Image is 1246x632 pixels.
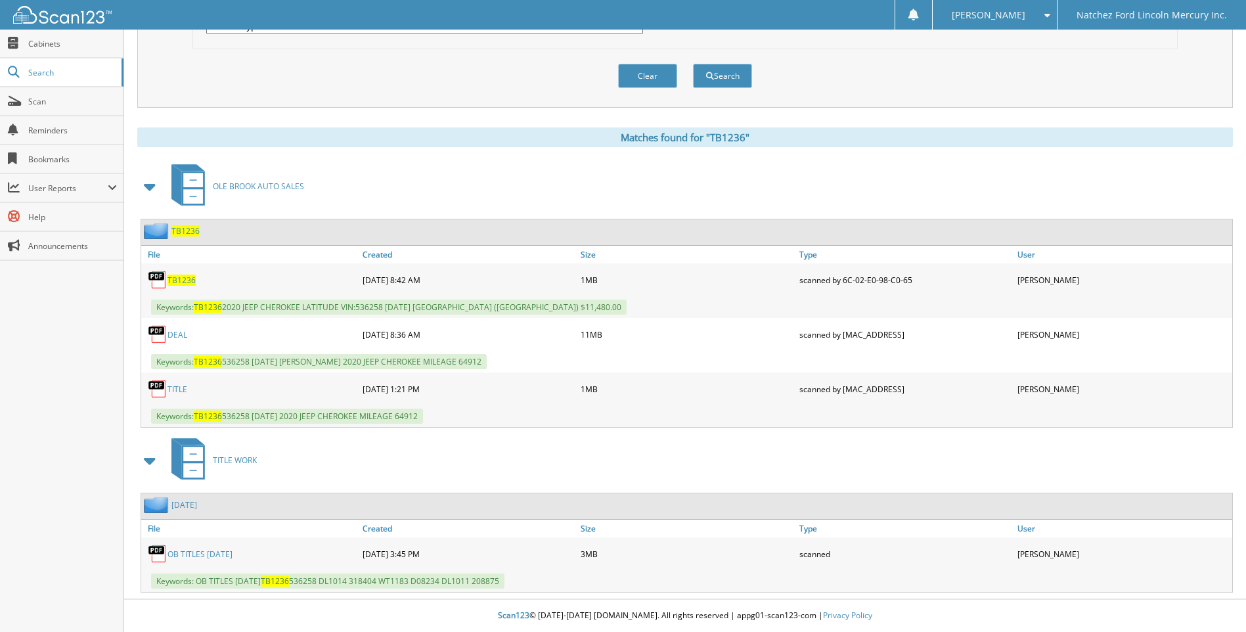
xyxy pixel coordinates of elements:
span: TB1236 [261,576,289,587]
img: scan123-logo-white.svg [13,6,112,24]
div: [PERSON_NAME] [1014,376,1232,402]
a: TB1236 [171,225,200,237]
span: Reminders [28,125,117,136]
img: PDF.png [148,270,167,290]
div: scanned [796,541,1014,567]
span: TB1236 [194,411,222,422]
div: © [DATE]-[DATE] [DOMAIN_NAME]. All rights reserved | appg01-scan123-com | [124,600,1246,632]
a: Created [359,520,577,537]
div: [DATE] 8:42 AM [359,267,577,293]
a: Size [577,520,795,537]
img: folder2.png [144,223,171,239]
span: Bookmarks [28,154,117,165]
div: [PERSON_NAME] [1014,541,1232,567]
a: DEAL [167,329,187,340]
div: 1MB [577,267,795,293]
span: Scan123 [498,610,529,621]
a: TITLE [167,384,187,395]
span: Search [28,67,115,78]
span: TB1236 [194,356,222,367]
a: TITLE WORK [164,434,257,486]
div: [DATE] 8:36 AM [359,321,577,348]
span: Keywords: 2020 JEEP CHEROKEE LATITUDE VIN:536258 [DATE] [GEOGRAPHIC_DATA] ([GEOGRAPHIC_DATA]) $11... [151,300,627,315]
span: Keywords: 536258 [DATE] [PERSON_NAME] 2020 JEEP CHEROKEE MILEAGE 64912 [151,354,487,369]
button: Clear [618,64,677,88]
span: OLE BROOK AUTO SALES [213,181,304,192]
span: Cabinets [28,38,117,49]
span: [PERSON_NAME] [952,11,1025,19]
span: TITLE WORK [213,455,257,466]
a: Type [796,246,1014,263]
a: Type [796,520,1014,537]
span: Scan [28,96,117,107]
a: User [1014,520,1232,537]
div: scanned by [MAC_ADDRESS] [796,321,1014,348]
a: Privacy Policy [823,610,872,621]
button: Search [693,64,752,88]
a: File [141,246,359,263]
span: Announcements [28,240,117,252]
a: User [1014,246,1232,263]
a: [DATE] [171,499,197,510]
div: 3MB [577,541,795,567]
a: Size [577,246,795,263]
div: scanned by [MAC_ADDRESS] [796,376,1014,402]
span: TB1236 [194,302,222,313]
div: 11MB [577,321,795,348]
span: Help [28,212,117,223]
div: [DATE] 1:21 PM [359,376,577,402]
span: Keywords: OB TITLES [DATE] 536258 DL1014 318404 WT1183 D08234 DL1011 208875 [151,574,504,589]
a: OLE BROOK AUTO SALES [164,160,304,212]
span: Natchez Ford Lincoln Mercury Inc. [1077,11,1227,19]
a: File [141,520,359,537]
img: PDF.png [148,325,167,344]
div: scanned by 6C-02-E0-98-C0-65 [796,267,1014,293]
img: PDF.png [148,379,167,399]
div: [PERSON_NAME] [1014,321,1232,348]
span: Keywords: 536258 [DATE] 2020 JEEP CHEROKEE MILEAGE 64912 [151,409,423,424]
a: Created [359,246,577,263]
a: TB1236 [167,275,196,286]
a: OB TITLES [DATE] [167,549,233,560]
div: [PERSON_NAME] [1014,267,1232,293]
div: [DATE] 3:45 PM [359,541,577,567]
div: 1MB [577,376,795,402]
img: PDF.png [148,544,167,564]
img: folder2.png [144,497,171,513]
span: User Reports [28,183,108,194]
div: Matches found for "TB1236" [137,127,1233,147]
